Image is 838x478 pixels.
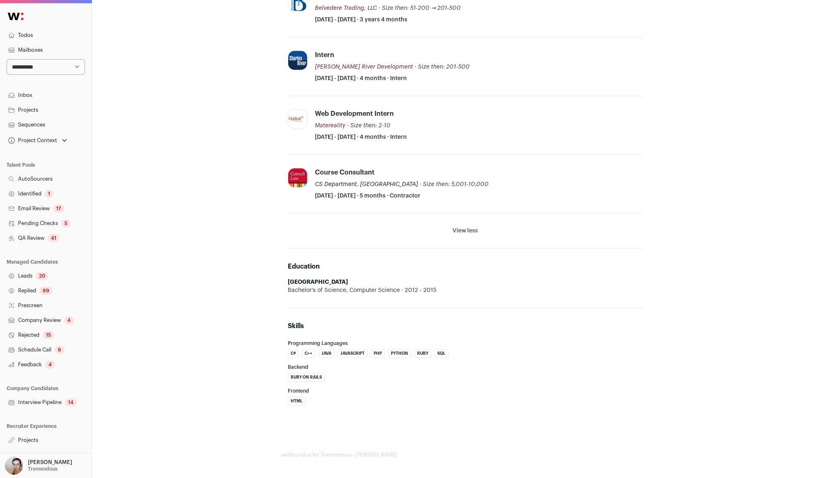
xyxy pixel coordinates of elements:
button: Open dropdown [3,457,74,475]
span: [DATE] - [DATE] · 5 months · Contractor [315,192,420,200]
img: 418dac250f7c8847d51c552566078b2d755a4b67d5e7dfcc98f0f9d16abd160e.png [288,110,307,129]
div: 14 [65,398,77,407]
li: Java [319,349,334,358]
h3: Frontend [288,388,643,393]
button: View less [452,227,478,235]
img: Wellfound [3,8,28,25]
span: [DATE] - [DATE] · 4 months · Intern [315,74,407,83]
div: Bachelor's of Science, Computer Science [288,286,643,294]
li: Ruby [414,349,431,358]
span: · Size then: 5,001-10,000 [420,182,489,187]
div: 15 [43,331,54,339]
li: HTML [288,397,305,406]
span: [DATE] - [DATE] · 3 years 4 months [315,16,407,24]
div: 4 [64,316,74,324]
span: 2012 - 2015 [400,286,436,294]
img: 144000-medium_jpg [5,457,23,475]
div: 20 [36,272,48,280]
h2: Skills [288,321,643,331]
span: [PERSON_NAME] River Development [315,64,413,70]
p: Tremendous [28,466,57,472]
img: c41e1ba0d17efd0e69a20b60719e90b8d7495031a16a7b7254cb263358424de3.jpg [288,168,307,187]
div: 1 [45,190,53,198]
h3: Backend [288,365,643,370]
div: Project Context [7,137,57,144]
div: 8 [55,346,64,354]
div: Course Consultant [315,168,374,177]
li: C# [288,349,298,358]
footer: wellfound:ai for Tremendous - [PERSON_NAME] [281,452,649,458]
li: Python [388,349,411,358]
li: PHP [371,349,385,358]
span: Belvedere Trading, LLC [315,5,377,11]
li: Ruby on Rails [288,373,325,382]
img: 8c92160ae9845a19707680bce2d3d0778bd8153954fd8138bacd8b1b35786940.jpg [288,51,307,70]
span: · Size then: 2-10 [347,123,390,129]
span: Matereality [315,123,345,129]
h2: Education [288,262,643,271]
span: [DATE] - [DATE] · 4 months · Intern [315,133,407,141]
li: SQL [434,349,448,358]
div: 41 [48,234,60,242]
h3: Programming Languages [288,341,643,346]
div: 17 [53,205,64,213]
li: JavaScript [337,349,367,358]
span: CS Department, [GEOGRAPHIC_DATA] [315,182,418,187]
button: Open dropdown [7,135,69,146]
span: · Size then: 51-200 → 201-500 [379,5,461,11]
div: Web Development Intern [315,109,394,118]
div: 5 [61,219,71,228]
div: Intern [315,51,334,60]
li: C++ [302,349,315,358]
strong: [GEOGRAPHIC_DATA] [288,279,348,285]
div: 89 [39,287,53,295]
span: · Size then: 201-500 [415,64,470,70]
p: [PERSON_NAME] [28,459,72,466]
div: 4 [45,361,55,369]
